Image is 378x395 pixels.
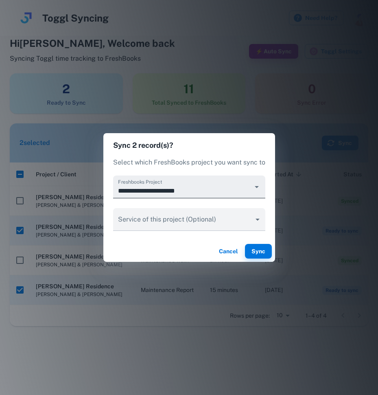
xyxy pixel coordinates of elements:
h2: Sync 2 record(s)? [103,133,275,158]
p: Select which FreshBooks project you want sync to [113,158,265,167]
button: Cancel [216,244,242,259]
label: Freshbooks Project [118,178,162,185]
div: ​ [113,208,265,231]
button: Open [251,181,262,193]
button: Sync [245,244,272,259]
